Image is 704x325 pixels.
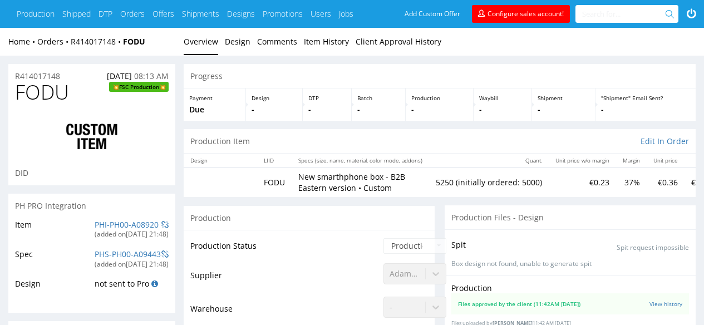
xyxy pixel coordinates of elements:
[119,82,159,92] span: FSC Production
[189,94,240,102] p: Payment
[184,205,435,230] div: Production
[8,194,175,218] div: PH PRO Integration
[398,5,466,23] a: Add Custom Offer
[458,300,580,308] div: Files approved by the client (11:42AM [DATE])
[616,154,647,168] th: Margin
[15,168,28,178] span: DID
[257,168,292,196] td: FODU
[649,300,682,308] a: View history
[161,249,169,260] a: Unlink from PH Pro
[62,8,91,19] a: Shipped
[339,8,353,19] a: Jobs
[15,248,92,277] td: Spec
[190,262,381,296] td: Supplier
[445,205,696,230] div: Production Files - Design
[120,8,145,19] a: Orders
[429,154,549,168] th: Quant.
[152,8,174,19] a: Offers
[647,168,685,196] td: €0.36
[411,94,467,102] p: Production
[190,136,250,147] p: Production Item
[429,168,549,196] td: 5250 (initially ordered: 5000)
[257,28,297,55] a: Comments
[190,237,381,262] td: Production Status
[647,154,685,168] th: Unit price
[107,71,132,81] span: [DATE]
[123,36,145,47] a: FODU
[95,219,159,230] a: PHI-PH00-A08920
[472,5,570,23] a: Configure sales account!
[582,5,667,23] input: Search for...
[184,28,218,55] a: Overview
[357,94,400,102] p: Batch
[95,260,169,269] div: (added on [DATE] 21:48 )
[47,115,136,159] img: ico-item-custom-a8f9c3db6a5631ce2f509e228e8b95abde266dc4376634de7b166047de09ff05.png
[641,136,689,147] a: Edit In Order
[15,277,92,298] td: Design
[298,171,422,193] p: New smarthphone box - B2B Eastern version • Custom
[451,239,466,250] p: Spit
[479,94,526,102] p: Waybill
[134,71,169,81] span: 08:13 AM
[488,9,564,18] span: Configure sales account!
[161,219,169,230] a: Unlink from PH Pro
[357,104,400,115] p: -
[92,277,169,298] td: not sent to Pro
[252,104,297,115] p: -
[601,94,690,102] p: "Shipment" Email Sent?
[15,218,92,248] td: Item
[549,154,616,168] th: Unit price w/o margin
[182,8,219,19] a: Shipments
[451,259,689,269] p: Box design not found, unable to generate spit
[71,36,123,47] a: R414017148
[99,8,112,19] a: DTP
[252,94,297,102] p: Design
[184,64,696,88] div: Progress
[95,230,169,239] div: (added on [DATE] 21:48 )
[184,154,257,168] th: Design
[15,71,60,82] a: R414017148
[356,28,441,55] a: Client Approval History
[151,278,158,289] a: Search for FODU design in PH Pro
[8,36,37,47] a: Home
[189,104,240,115] p: Due
[538,94,590,102] p: Shipment
[292,154,429,168] th: Specs (size, name, material, color mode, addons)
[549,168,616,196] td: €0.23
[304,28,349,55] a: Item History
[227,8,255,19] a: Designs
[15,81,69,104] span: FODU
[308,94,346,102] p: DTP
[601,104,690,115] p: -
[311,8,331,19] a: Users
[37,36,71,47] a: Orders
[308,104,346,115] p: -
[225,28,250,55] a: Design
[263,8,303,19] a: Promotions
[617,243,689,253] p: Spit request impossible
[538,104,590,115] p: -
[17,8,55,19] a: Production
[451,283,492,294] p: Production
[479,104,526,115] p: -
[257,154,292,168] th: LIID
[616,168,647,196] td: 37%
[411,104,467,115] p: -
[95,249,161,259] a: PHS-PH00-A09443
